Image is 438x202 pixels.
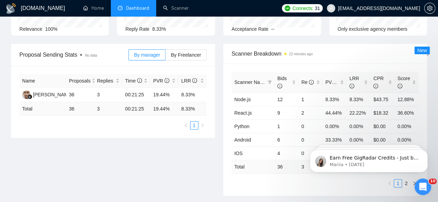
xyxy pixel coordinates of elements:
span: left [184,123,188,127]
button: setting [424,3,435,14]
span: Score [397,76,410,89]
span: No data [85,54,97,57]
a: searchScanner [163,5,189,11]
a: 1 [190,122,198,129]
span: right [412,181,417,185]
td: 8.33% [323,93,347,106]
span: info-circle [373,84,378,88]
td: 0.00% [347,133,370,146]
td: $0.00 [370,133,394,146]
span: info-circle [277,84,282,88]
span: dashboard [118,6,123,10]
td: 1 [275,119,298,133]
span: Acceptance Rate [232,26,269,32]
button: left [385,179,394,187]
span: info-circle [397,84,402,88]
button: left [182,121,190,129]
td: 12.88% [395,93,419,106]
img: gigradar-bm.png [27,94,32,99]
span: By manager [134,52,160,58]
span: filter [268,80,272,84]
td: 36.60% [395,106,419,119]
td: 3 [298,160,322,173]
span: 8.33% [152,26,166,32]
td: 19.44% [150,88,178,102]
td: 3 [94,102,122,116]
span: Connects: [292,4,313,12]
td: 36 [275,160,298,173]
td: 0 [298,119,322,133]
span: Replies [97,77,114,85]
td: 00:21:25 [122,102,150,116]
td: 4 [275,146,298,160]
li: Next Page [198,121,207,129]
iframe: Intercom notifications message [300,135,438,183]
td: 8.33 % [178,102,206,116]
span: Only exclusive agency members [338,26,408,32]
span: New [417,48,427,53]
td: Total [19,102,66,116]
a: homeHome [83,5,104,11]
td: 1 [298,93,322,106]
th: Replies [94,74,122,88]
iframe: Intercom live chat [414,179,431,195]
td: 22.22% [347,106,370,119]
a: Python [234,124,250,129]
td: 8.33% [178,88,206,102]
td: 3 [94,88,122,102]
span: PVR [153,78,169,84]
span: 100% [45,26,57,32]
span: left [387,181,392,185]
img: upwork-logo.png [285,6,290,11]
a: setting [424,6,435,11]
th: Name [19,74,66,88]
img: AI [22,90,31,99]
td: $18.32 [370,106,394,119]
button: right [198,121,207,129]
td: 19.44 % [150,102,178,116]
span: info-circle [164,78,169,83]
span: Relevance [19,26,42,32]
td: 9 [275,106,298,119]
span: 31 [315,4,320,12]
td: 0.00% [395,119,419,133]
li: Previous Page [182,121,190,129]
span: user [329,6,333,11]
td: 00:21:25 [122,88,150,102]
td: 33.33% [323,133,347,146]
a: Node.js [234,97,251,102]
span: filter [266,77,273,87]
td: 0 [298,146,322,160]
span: CPR [373,76,384,89]
td: 0 [298,133,322,146]
span: 10 [429,179,437,184]
span: info-circle [192,78,197,83]
span: info-circle [337,80,341,85]
span: Reply Rate [125,26,149,32]
td: 12 [275,93,298,106]
span: LRR [349,76,359,89]
span: info-circle [309,80,314,85]
td: 6 [275,133,298,146]
span: Scanner Name [234,79,267,85]
span: Bids [277,76,287,89]
a: AI[PERSON_NAME] [22,92,73,97]
td: 0.00% [323,119,347,133]
td: 2 [298,106,322,119]
div: [PERSON_NAME] [33,91,73,98]
span: right [200,123,205,127]
span: PVR [325,79,342,85]
span: info-circle [349,84,354,88]
td: 8.33% [347,93,370,106]
span: Re [301,79,314,85]
td: 0.00% [395,133,419,146]
span: Scanner Breakdown [232,49,419,58]
td: 36 [66,88,94,102]
li: 1 [190,121,198,129]
img: logo [6,3,17,14]
th: Proposals [66,74,94,88]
